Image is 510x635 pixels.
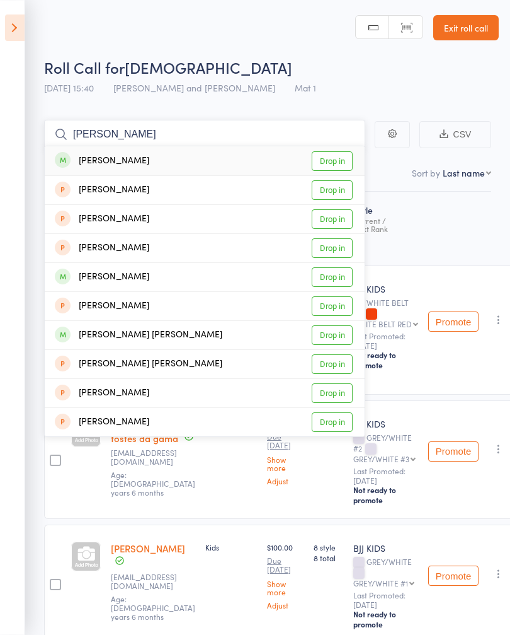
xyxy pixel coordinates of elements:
small: Last Promoted: [DATE] [353,591,418,609]
a: Drop in [312,180,353,200]
small: Due [DATE] [267,432,303,450]
a: Drop in [312,325,353,345]
div: GREY/WHITE #1 [353,579,408,587]
a: Drop in [312,412,353,432]
div: [PERSON_NAME] [55,183,149,197]
div: GREY/WHITE [353,557,418,587]
span: [DEMOGRAPHIC_DATA] [125,57,292,78]
button: Promote [428,441,479,462]
div: [PERSON_NAME] [55,386,149,400]
div: [PERSON_NAME] [55,270,149,284]
div: WHITE BELT #4 [353,298,418,328]
span: [PERSON_NAME] and [PERSON_NAME] [113,81,275,94]
input: Search by name [44,120,365,149]
small: Last Promoted: [DATE] [353,467,418,485]
span: Age: [DEMOGRAPHIC_DATA] years 6 months [111,469,195,498]
a: Show more [267,580,303,596]
div: [PERSON_NAME] [55,241,149,255]
span: Age: [DEMOGRAPHIC_DATA] years 6 months [111,593,195,622]
a: Show more [267,455,303,472]
div: Kids [205,542,257,552]
div: Not ready to promote [353,350,418,370]
span: [DATE] 15:40 [44,81,94,94]
a: Drop in [312,209,353,229]
small: Katicbranislav@gmail.com [111,573,193,591]
a: [PERSON_NAME] [111,542,185,555]
div: WHITE BELT RED [353,320,412,328]
a: Drop in [312,354,353,374]
span: 8 style [314,542,343,552]
div: BJJ KIDS [353,542,418,554]
div: [PERSON_NAME] [55,212,149,226]
a: Drop in [312,267,353,287]
label: Sort by [412,166,440,179]
div: $80.00 [267,417,303,485]
div: GREY/WHITE #3 [353,455,409,463]
div: Style [348,197,423,260]
a: Adjust [267,477,303,485]
div: Current / Next Rank [353,216,418,233]
a: Exit roll call [433,15,499,40]
small: Danilogama@hotmail.com [111,448,193,467]
a: Drop in [312,238,353,258]
a: Drop in [312,383,353,403]
div: $100.00 [267,542,303,609]
a: Drop in [312,296,353,316]
div: GREY/WHITE #2 [353,433,418,463]
div: Last name [443,166,485,179]
div: BJJ KIDS [353,283,418,295]
div: [PERSON_NAME] [55,299,149,313]
span: Mat 1 [295,81,316,94]
button: Promote [428,566,479,586]
small: Due [DATE] [267,556,303,574]
button: CSV [419,121,491,148]
div: BJJ KIDS [353,417,418,430]
div: [PERSON_NAME] [55,415,149,429]
small: Last Promoted: [DATE] [353,332,418,350]
div: Not ready to promote [353,485,418,505]
span: 8 total [314,552,343,563]
span: Roll Call for [44,57,125,78]
div: [PERSON_NAME] [55,154,149,168]
a: Drop in [312,151,353,171]
div: Not ready to promote [353,609,418,629]
div: [PERSON_NAME] [PERSON_NAME] [55,328,222,342]
a: Adjust [267,601,303,609]
button: Promote [428,312,479,332]
div: [PERSON_NAME] [PERSON_NAME] [55,357,222,371]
